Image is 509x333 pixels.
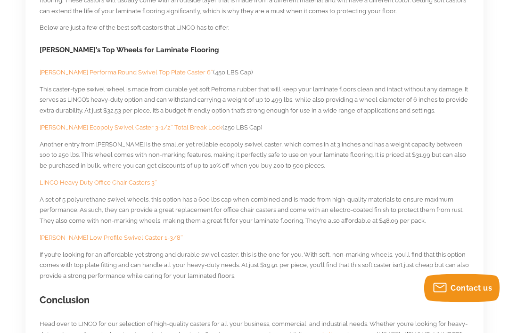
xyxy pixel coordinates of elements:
a: LINCO Heavy Duty Office Chair Casters 3″ [40,179,157,187]
p: If you’re looking for an affordable yet strong and durable swivel caster, this is the one for you... [40,250,469,282]
a: [PERSON_NAME] Ecopoly Swivel Caster 3-1/2″ Total Break Lock [40,124,222,131]
a: [PERSON_NAME] Performa Round Swivel Top Plate Caster 6″ [40,69,213,76]
h3: [PERSON_NAME]’s Top Wheels for Laminate Flooring [40,46,469,56]
p: A set of 5 polyurethane swivel wheels, this option has a 600 lbs cap when combined and is made fr... [40,195,469,227]
p: This caster-type swivel wheel is made from durable yet soft Pefroma rubber that will keep your la... [40,85,469,117]
button: Contact us [424,274,500,302]
span: Contact us [451,284,492,292]
p: Another entry from [PERSON_NAME] is the smaller yet reliable ecopoly swivel caster, which comes i... [40,140,469,172]
p: Below are just a few of the best soft castors that LINCO has to offer. [40,23,469,34]
p: (450 LBS Cap) [40,68,469,79]
a: [PERSON_NAME] Low Profile Swivel Caster 1-3/8″ [40,235,183,242]
h2: Conclusion [40,294,469,308]
p: (250 LBS Cap) [40,123,469,134]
